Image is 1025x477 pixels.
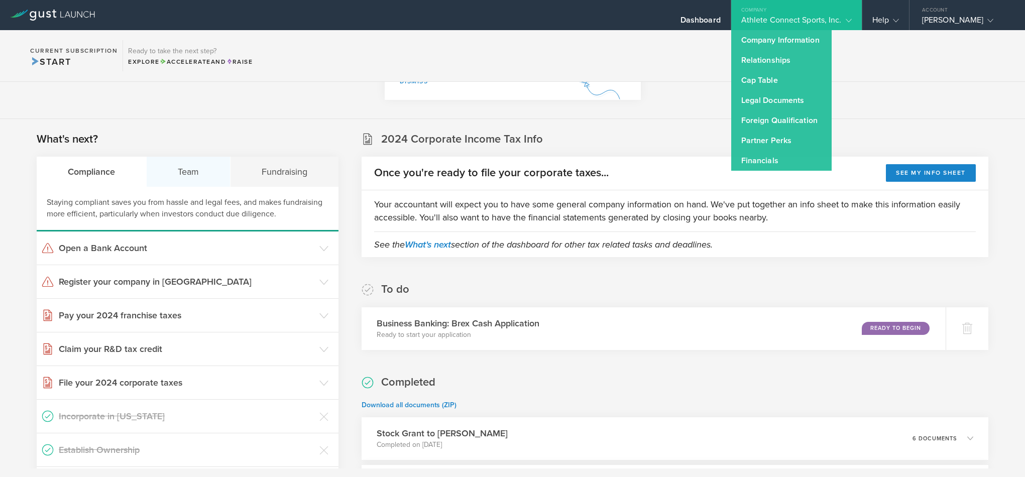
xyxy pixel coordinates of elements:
em: See the section of the dashboard for other tax related tasks and deadlines. [374,239,713,250]
h3: Open a Bank Account [59,242,314,255]
span: Accelerate [160,58,211,65]
h3: Ready to take the next step? [128,48,253,55]
h3: Stock Grant to [PERSON_NAME] [377,427,508,440]
div: Fundraising [231,157,338,187]
button: See my info sheet [886,164,976,182]
h3: Establish Ownership [59,443,314,456]
p: Ready to start your application [377,330,539,340]
h2: Once you're ready to file your corporate taxes... [374,166,609,180]
div: Team [147,157,231,187]
p: 6 documents [913,436,957,441]
h3: File your 2024 corporate taxes [59,376,314,389]
h3: Register your company in [GEOGRAPHIC_DATA] [59,275,314,288]
h2: Current Subscription [30,48,118,54]
h2: Completed [381,375,435,390]
p: Completed on [DATE] [377,440,508,450]
a: Download all documents (ZIP) [362,401,457,409]
div: Athlete Connect Sports, Inc. [741,15,852,30]
div: Ready to take the next step?ExploreAccelerateandRaise [123,40,258,71]
h2: 2024 Corporate Income Tax Info [381,132,543,147]
div: Compliance [37,157,147,187]
div: Staying compliant saves you from hassle and legal fees, and makes fundraising more efficient, par... [37,187,338,231]
h3: Incorporate in [US_STATE] [59,410,314,423]
div: Explore [128,57,253,66]
div: Dashboard [680,15,721,30]
a: What's next [405,239,451,250]
h2: What's next? [37,132,98,147]
a: Dismiss [400,78,428,85]
div: [PERSON_NAME] [922,15,1007,30]
iframe: Chat Widget [975,429,1025,477]
span: Start [30,56,71,67]
h3: Claim your R&D tax credit [59,342,314,355]
h3: Pay your 2024 franchise taxes [59,309,314,322]
div: Ready to Begin [862,322,930,335]
div: Help [872,15,899,30]
span: and [160,58,226,65]
span: Raise [226,58,253,65]
div: Business Banking: Brex Cash ApplicationReady to start your applicationReady to Begin [362,307,946,350]
h2: To do [381,282,409,297]
h3: Business Banking: Brex Cash Application [377,317,539,330]
p: Your accountant will expect you to have some general company information on hand. We've put toget... [374,198,976,224]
